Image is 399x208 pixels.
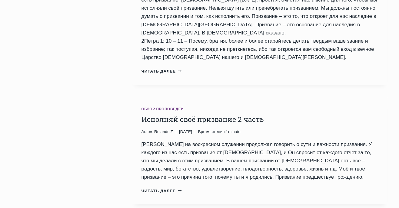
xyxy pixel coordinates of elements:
span: Autors [141,128,153,135]
a: Обзор проповедей [141,107,184,111]
span: 1 [198,128,241,135]
a: Читать далее [141,189,182,193]
time: [DATE] [179,128,192,135]
span: Время чтения: [198,129,226,134]
span: minute [228,129,241,134]
a: Читать далее [141,69,182,73]
span: Rolands Z [154,129,173,134]
p: [PERSON_NAME] на воскресном служении продолжал говорить о сути и важности призвания. У каждого из... [141,140,378,181]
a: Исполняй своё призвание 2 часть [141,115,264,124]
